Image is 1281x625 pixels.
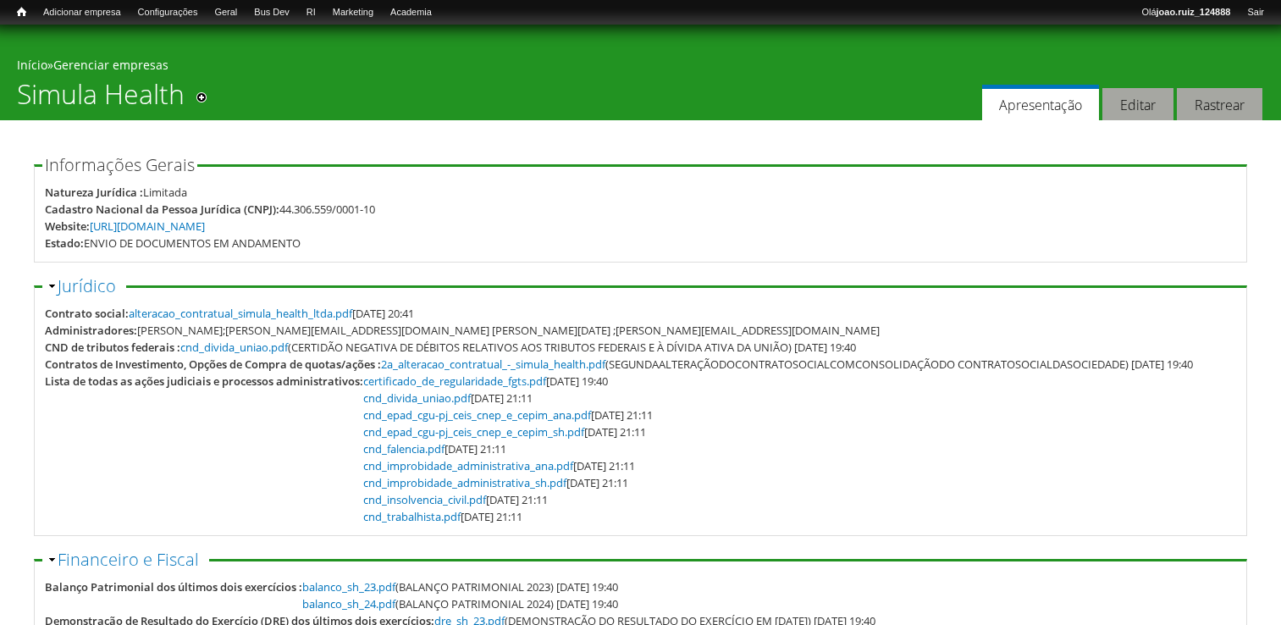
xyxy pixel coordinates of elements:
div: Estado: [45,235,84,252]
span: [DATE] 21:11 [363,475,628,490]
div: Website: [45,218,90,235]
span: (CERTIDÃO NEGATIVA DE DÉBITOS RELATIVOS AOS TRIBUTOS FEDERAIS E À DÍVIDA ATIVA DA UNIÃO) [DATE] 1... [180,340,856,355]
div: 44.306.559/0001-10 [279,201,375,218]
a: balanco_sh_23.pdf [302,579,395,595]
div: [PERSON_NAME];[PERSON_NAME][EMAIL_ADDRESS][DOMAIN_NAME] [PERSON_NAME][DATE] ;[PERSON_NAME][EMAIL_... [137,322,880,339]
div: Contrato social: [45,305,129,322]
a: cnd_divida_uniao.pdf [180,340,288,355]
span: [DATE] 21:11 [363,458,635,473]
span: Início [17,6,26,18]
a: Academia [382,4,440,21]
a: certificado_de_regularidade_fgts.pdf [363,373,546,389]
a: Rastrear [1177,88,1262,121]
a: Sair [1239,4,1273,21]
span: [DATE] 20:41 [129,306,414,321]
a: cnd_improbidade_administrativa_sh.pdf [363,475,566,490]
span: [DATE] 21:11 [363,509,522,524]
a: Financeiro e Fiscal [58,548,199,571]
a: [URL][DOMAIN_NAME] [90,218,205,234]
span: (BALANÇO PATRIMONIAL 2024) [DATE] 19:40 [302,596,618,611]
div: Cadastro Nacional da Pessoa Jurídica (CNPJ): [45,201,279,218]
span: [DATE] 19:40 [363,373,608,389]
div: Contratos de Investimento, Opções de Compra de quotas/ações : [45,356,381,373]
a: cnd_insolvencia_civil.pdf [363,492,486,507]
a: Editar [1102,88,1173,121]
span: (SEGUNDAALTERAÇÃODOCONTRATOSOCIALCOMCONSOLIDAÇÃODO CONTRATOSOCIALDASOCIEDADE) [DATE] 19:40 [381,357,1193,372]
div: Lista de todas as ações judiciais e processos administrativos: [45,373,363,390]
a: Jurídico [58,274,116,297]
span: Informações Gerais [45,153,195,176]
a: Olájoao.ruiz_124888 [1133,4,1239,21]
span: [DATE] 21:11 [363,441,506,456]
a: Geral [206,4,246,21]
a: cnd_epad_cgu-pj_ceis_cnep_e_cepim_ana.pdf [363,407,591,423]
a: cnd_trabalhista.pdf [363,509,461,524]
div: Administradores: [45,322,137,339]
a: Marketing [324,4,382,21]
a: Início [8,4,35,20]
div: Natureza Jurídica : [45,184,143,201]
a: cnd_divida_uniao.pdf [363,390,471,406]
a: cnd_improbidade_administrativa_ana.pdf [363,458,573,473]
a: Início [17,57,47,73]
a: alteracao_contratual_simula_health_ltda.pdf [129,306,352,321]
div: ENVIO DE DOCUMENTOS EM ANDAMENTO [84,235,301,252]
h1: Simula Health [17,78,185,120]
strong: joao.ruiz_124888 [1157,7,1231,17]
div: Balanço Patrimonial dos últimos dois exercícios : [45,578,302,595]
a: Apresentação [982,85,1099,121]
a: balanco_sh_24.pdf [302,596,395,611]
a: Bus Dev [246,4,298,21]
span: [DATE] 21:11 [363,390,533,406]
span: [DATE] 21:11 [363,407,653,423]
a: cnd_epad_cgu-pj_ceis_cnep_e_cepim_sh.pdf [363,424,584,440]
a: cnd_falencia.pdf [363,441,444,456]
div: CND de tributos federais : [45,339,180,356]
span: [DATE] 21:11 [363,424,646,440]
a: Configurações [130,4,207,21]
a: Adicionar empresa [35,4,130,21]
div: Limitada [143,184,187,201]
span: (BALANÇO PATRIMONIAL 2023) [DATE] 19:40 [302,579,618,595]
a: Gerenciar empresas [53,57,168,73]
span: [DATE] 21:11 [363,492,548,507]
a: 2a_alteracao_contratual_-_simula_health.pdf [381,357,605,372]
a: RI [298,4,324,21]
div: » [17,57,1264,78]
